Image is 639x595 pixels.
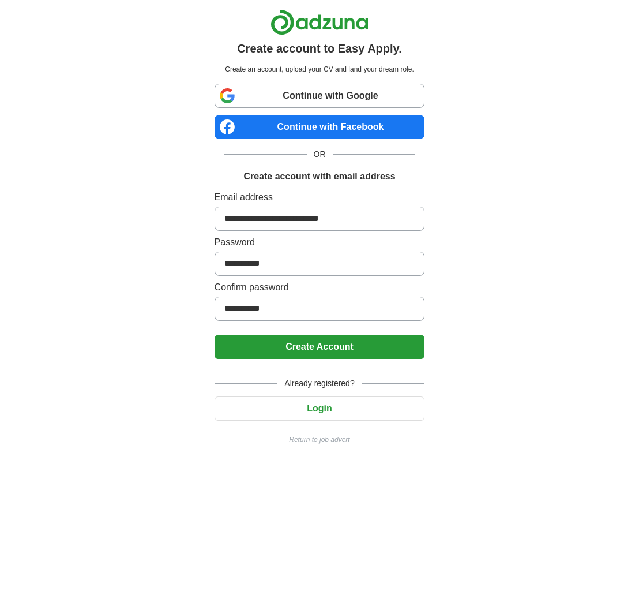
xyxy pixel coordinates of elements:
img: Adzuna logo [270,9,369,35]
a: Return to job advert [215,435,425,445]
a: Continue with Facebook [215,115,425,139]
button: Login [215,396,425,421]
a: Continue with Google [215,84,425,108]
label: Password [215,235,425,249]
span: Already registered? [277,377,361,390]
button: Create Account [215,335,425,359]
a: Login [215,403,425,413]
label: Confirm password [215,280,425,294]
span: OR [307,148,333,160]
p: Create an account, upload your CV and land your dream role. [217,64,423,74]
h1: Create account with email address [243,170,395,184]
label: Email address [215,190,425,204]
h1: Create account to Easy Apply. [237,40,402,57]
